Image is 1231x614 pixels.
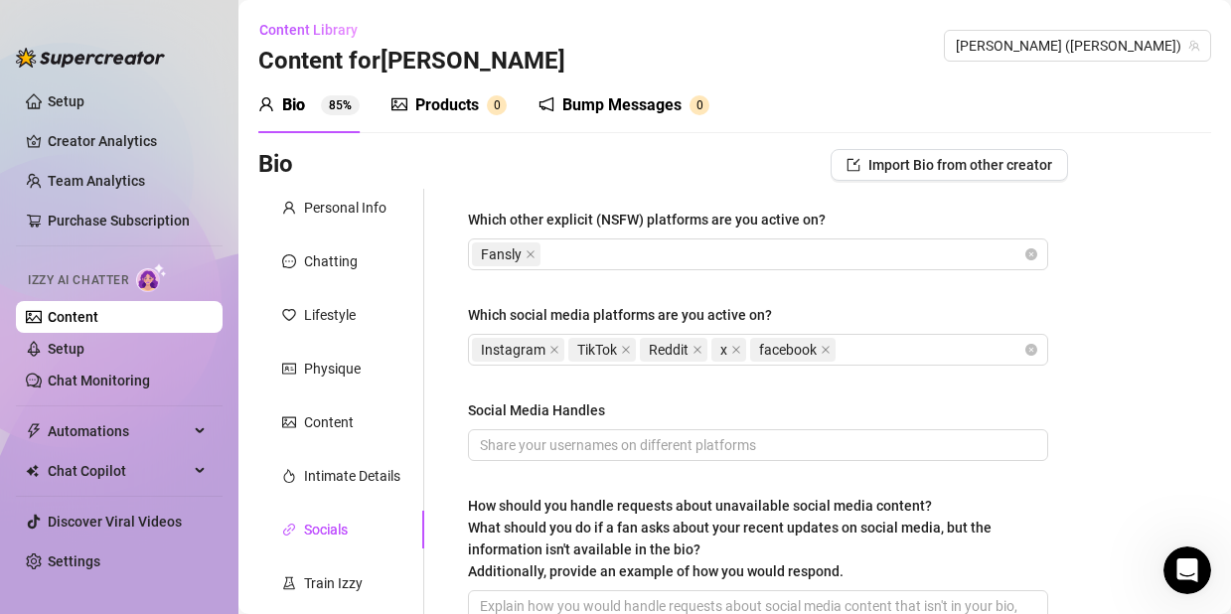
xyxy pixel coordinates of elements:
[48,205,207,236] a: Purchase Subscription
[258,14,374,46] button: Content Library
[16,48,165,68] img: logo-BBDzfeDw.svg
[48,341,84,357] a: Setup
[26,423,42,439] span: thunderbolt
[846,158,860,172] span: import
[956,31,1199,61] span: lisa (lisaswallows)
[26,464,39,478] img: Chat Copilot
[487,95,507,115] sup: 0
[577,339,617,361] span: TikTok
[304,197,386,219] div: Personal Info
[282,362,296,376] span: idcard
[568,338,636,362] span: TikTok
[282,93,305,117] div: Bio
[468,209,826,230] div: Which other explicit (NSFW) platforms are you active on?
[468,498,992,579] span: How should you handle requests about unavailable social media content?
[750,338,836,362] span: facebook
[468,399,619,421] label: Social Media Handles
[391,96,407,112] span: picture
[282,201,296,215] span: user
[731,345,741,355] span: close
[1025,344,1037,356] span: close-circle
[640,338,707,362] span: Reddit
[415,93,479,117] div: Products
[831,149,1068,181] button: Import Bio from other creator
[304,304,356,326] div: Lifestyle
[1025,248,1037,260] span: close-circle
[692,345,702,355] span: close
[544,242,548,266] input: Which other explicit (NSFW) platforms are you active on?
[48,373,150,388] a: Chat Monitoring
[304,572,363,594] div: Train Izzy
[480,434,1032,456] input: Social Media Handles
[759,339,817,361] span: facebook
[562,93,682,117] div: Bump Messages
[304,519,348,540] div: Socials
[28,271,128,290] span: Izzy AI Chatter
[136,263,167,292] img: AI Chatter
[282,308,296,322] span: heart
[621,345,631,355] span: close
[539,96,554,112] span: notification
[481,339,545,361] span: Instagram
[304,465,400,487] div: Intimate Details
[549,345,559,355] span: close
[48,309,98,325] a: Content
[1163,546,1211,594] iframe: Intercom live chat
[48,553,100,569] a: Settings
[526,249,536,259] span: close
[468,520,992,579] span: What should you do if a fan asks about your recent updates on social media, but the information i...
[472,242,540,266] span: Fansly
[282,254,296,268] span: message
[468,304,772,326] div: Which social media platforms are you active on?
[690,95,709,115] sup: 0
[258,149,293,181] h3: Bio
[282,523,296,537] span: link
[649,339,689,361] span: Reddit
[304,250,358,272] div: Chatting
[48,514,182,530] a: Discover Viral Videos
[282,415,296,429] span: picture
[48,415,189,447] span: Automations
[481,243,522,265] span: Fansly
[468,209,840,230] label: Which other explicit (NSFW) platforms are you active on?
[1188,40,1200,52] span: team
[321,95,360,115] sup: 85%
[720,339,727,361] span: x
[304,411,354,433] div: Content
[259,22,358,38] span: Content Library
[868,157,1052,173] span: Import Bio from other creator
[468,399,605,421] div: Social Media Handles
[711,338,746,362] span: x
[48,173,145,189] a: Team Analytics
[468,304,786,326] label: Which social media platforms are you active on?
[282,576,296,590] span: experiment
[258,96,274,112] span: user
[258,46,565,77] h3: Content for [PERSON_NAME]
[48,93,84,109] a: Setup
[821,345,831,355] span: close
[48,455,189,487] span: Chat Copilot
[304,358,361,380] div: Physique
[48,125,207,157] a: Creator Analytics
[840,338,844,362] input: Which social media platforms are you active on?
[282,469,296,483] span: fire
[472,338,564,362] span: Instagram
